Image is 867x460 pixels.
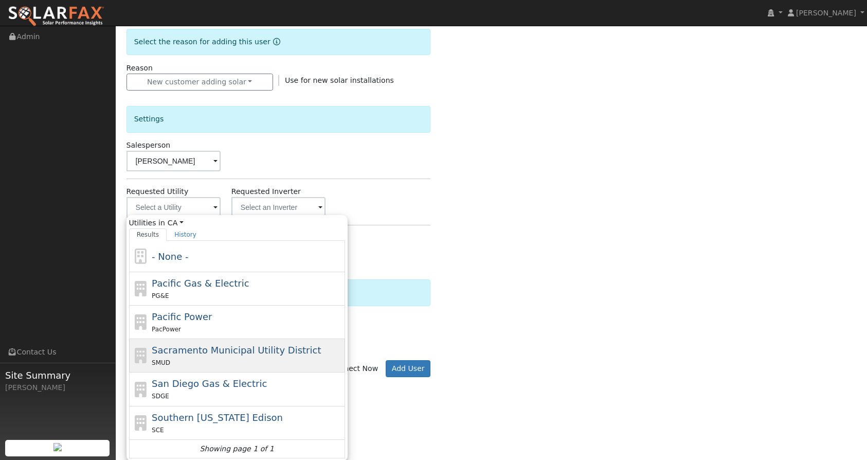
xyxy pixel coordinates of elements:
[152,292,169,299] span: PG&E
[152,311,212,322] span: Pacific Power
[129,218,345,228] span: Utilities in
[167,228,204,241] a: History
[127,29,431,55] div: Select the reason for adding this user
[200,444,274,454] i: Showing page 1 of 1
[152,345,321,356] span: Sacramento Municipal Utility District
[231,186,301,197] label: Requested Inverter
[152,378,267,389] span: San Diego Gas & Electric
[152,412,283,423] span: Southern [US_STATE] Edison
[127,106,431,132] div: Settings
[127,151,221,171] input: Select a User
[270,38,280,46] a: Reason for new user
[152,278,249,289] span: Pacific Gas & Electric
[152,359,170,366] span: SMUD
[127,63,153,74] label: Reason
[152,393,169,400] span: SDGE
[320,363,378,374] label: Connect Now
[168,218,184,228] a: CA
[127,140,171,151] label: Salesperson
[285,76,394,84] span: Use for new solar installations
[231,197,326,218] input: Select an Inverter
[152,326,181,333] span: PacPower
[5,368,110,382] span: Site Summary
[5,382,110,393] div: [PERSON_NAME]
[129,228,167,241] a: Results
[152,251,188,262] span: - None -
[127,74,273,91] button: New customer adding solar
[53,443,62,451] img: retrieve
[127,186,189,197] label: Requested Utility
[127,197,221,218] input: Select a Utility
[8,6,104,27] img: SolarFax
[152,427,164,434] span: SCE
[386,360,430,378] button: Add User
[796,9,856,17] span: [PERSON_NAME]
